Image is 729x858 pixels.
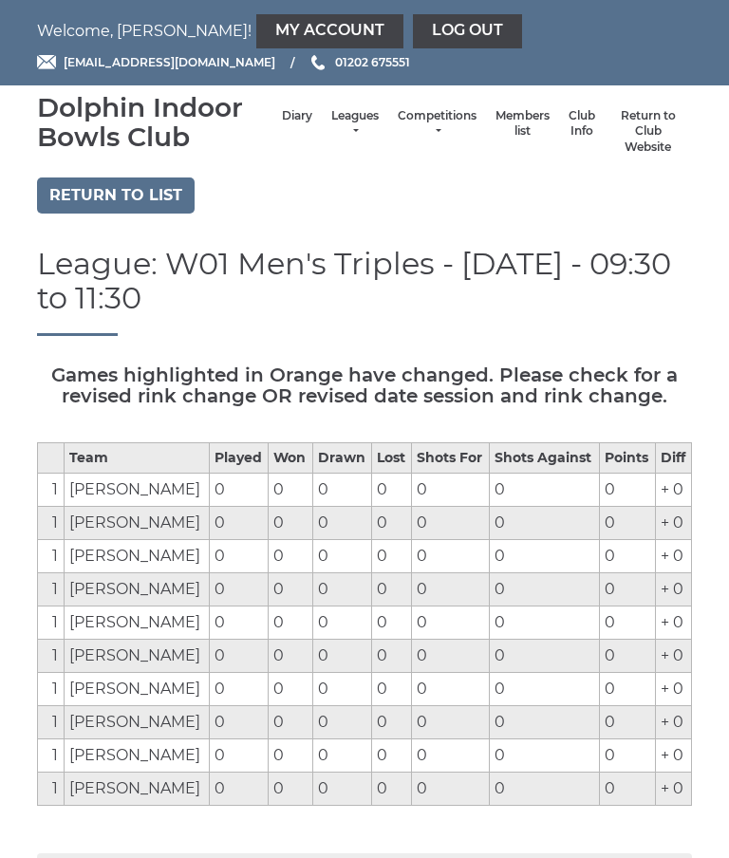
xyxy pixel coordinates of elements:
th: Won [269,442,312,473]
a: My Account [256,14,403,48]
td: 0 [209,772,269,805]
td: [PERSON_NAME] [64,606,209,639]
h5: Games highlighted in Orange have changed. Please check for a revised rink change OR revised date ... [37,364,692,406]
td: 0 [490,572,600,606]
th: Drawn [312,442,372,473]
a: Email [EMAIL_ADDRESS][DOMAIN_NAME] [37,53,275,71]
td: 0 [412,572,490,606]
td: 0 [600,639,656,672]
td: 0 [412,738,490,772]
td: + 0 [655,506,691,539]
td: 0 [269,639,312,672]
a: Return to Club Website [614,108,682,156]
td: 0 [600,738,656,772]
td: 0 [269,738,312,772]
a: Leagues [331,108,379,140]
td: 0 [209,672,269,705]
td: 0 [269,606,312,639]
th: Shots For [412,442,490,473]
td: 0 [269,672,312,705]
td: 0 [372,506,412,539]
td: 0 [209,506,269,539]
a: Log out [413,14,522,48]
td: 0 [490,738,600,772]
td: 0 [372,772,412,805]
td: 0 [372,639,412,672]
td: 0 [269,772,312,805]
td: [PERSON_NAME] [64,639,209,672]
td: + 0 [655,772,691,805]
a: Members list [495,108,550,140]
td: 0 [372,606,412,639]
td: + 0 [655,539,691,572]
td: 0 [372,705,412,738]
a: Phone us 01202 675551 [308,53,410,71]
td: 0 [209,738,269,772]
th: Diff [655,442,691,473]
td: 0 [490,473,600,506]
td: 0 [490,772,600,805]
td: 0 [312,572,372,606]
img: Email [37,55,56,69]
nav: Welcome, [PERSON_NAME]! [37,14,692,48]
td: + 0 [655,672,691,705]
td: 0 [269,473,312,506]
td: 0 [600,672,656,705]
td: 0 [600,606,656,639]
td: 0 [372,539,412,572]
td: 0 [312,539,372,572]
td: 1 [38,539,65,572]
th: Lost [372,442,412,473]
td: [PERSON_NAME] [64,572,209,606]
td: 0 [412,672,490,705]
a: Competitions [398,108,477,140]
td: 0 [209,572,269,606]
td: 0 [209,639,269,672]
img: Phone us [311,55,325,70]
span: 01202 675551 [335,55,410,69]
td: 1 [38,506,65,539]
td: + 0 [655,738,691,772]
td: 0 [312,639,372,672]
td: 0 [600,572,656,606]
td: 0 [312,506,372,539]
td: 0 [312,473,372,506]
td: 0 [600,705,656,738]
td: 1 [38,705,65,738]
td: 1 [38,639,65,672]
th: Shots Against [490,442,600,473]
td: [PERSON_NAME] [64,539,209,572]
td: + 0 [655,473,691,506]
td: 0 [312,606,372,639]
td: + 0 [655,705,691,738]
td: 0 [412,772,490,805]
td: 0 [490,539,600,572]
td: 0 [312,705,372,738]
td: 0 [412,506,490,539]
td: 0 [209,473,269,506]
h1: League: W01 Men's Triples - [DATE] - 09:30 to 11:30 [37,247,692,335]
td: 0 [372,473,412,506]
a: Return to list [37,177,195,214]
td: [PERSON_NAME] [64,738,209,772]
td: 0 [269,705,312,738]
td: [PERSON_NAME] [64,473,209,506]
td: 0 [312,738,372,772]
a: Club Info [569,108,595,140]
td: 0 [412,539,490,572]
td: [PERSON_NAME] [64,506,209,539]
td: 0 [600,772,656,805]
td: 0 [312,672,372,705]
td: 0 [209,539,269,572]
th: Points [600,442,656,473]
td: 0 [600,539,656,572]
td: + 0 [655,572,691,606]
th: Played [209,442,269,473]
td: 0 [600,506,656,539]
td: 0 [209,606,269,639]
td: 1 [38,772,65,805]
td: [PERSON_NAME] [64,705,209,738]
td: 1 [38,572,65,606]
td: 0 [490,672,600,705]
td: 0 [372,738,412,772]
